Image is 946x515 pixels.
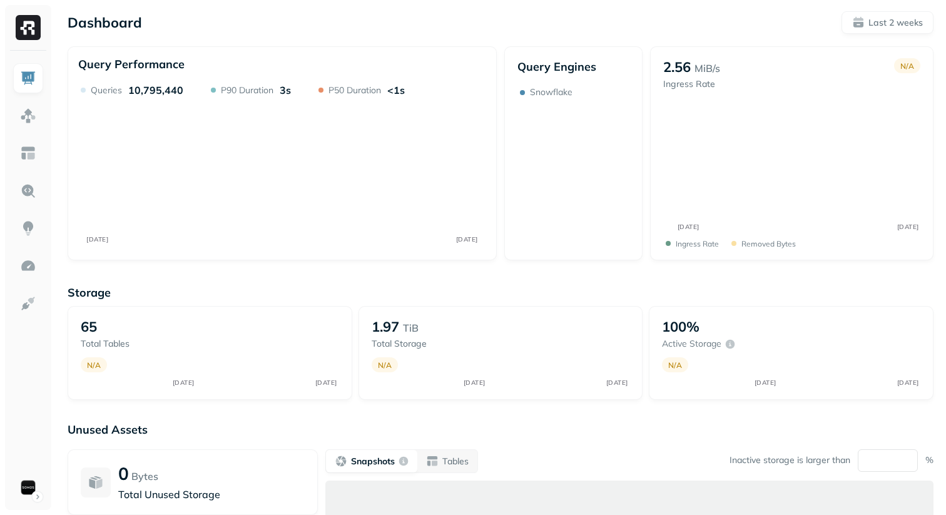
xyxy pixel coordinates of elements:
[677,223,699,231] tspan: [DATE]
[351,456,395,467] p: Snapshots
[81,338,171,350] p: Total tables
[925,454,933,466] p: %
[897,223,918,231] tspan: [DATE]
[78,57,185,71] p: Query Performance
[730,454,850,466] p: Inactive storage is larger than
[118,462,129,484] p: 0
[442,456,469,467] p: Tables
[16,15,41,40] img: Ryft
[662,338,721,350] p: Active storage
[131,469,158,484] p: Bytes
[173,379,195,387] tspan: [DATE]
[20,258,36,274] img: Optimization
[372,338,462,350] p: Total storage
[315,379,337,387] tspan: [DATE]
[20,145,36,161] img: Asset Explorer
[676,239,719,248] p: Ingress Rate
[20,295,36,312] img: Integrations
[221,84,273,96] p: P90 Duration
[456,235,478,243] tspan: [DATE]
[663,58,691,76] p: 2.56
[842,11,933,34] button: Last 2 weeks
[517,59,629,74] p: Query Engines
[86,235,108,243] tspan: [DATE]
[19,479,37,496] img: Sonos
[668,360,682,370] p: N/A
[280,84,291,96] p: 3s
[128,84,183,96] p: 10,795,440
[20,220,36,237] img: Insights
[118,487,305,502] p: Total Unused Storage
[20,108,36,124] img: Assets
[694,61,720,76] p: MiB/s
[372,318,399,335] p: 1.97
[20,70,36,86] img: Dashboard
[68,422,933,437] p: Unused Assets
[897,379,918,387] tspan: [DATE]
[868,17,923,29] p: Last 2 weeks
[68,14,142,31] p: Dashboard
[81,318,97,335] p: 65
[754,379,776,387] tspan: [DATE]
[91,84,122,96] p: Queries
[464,379,486,387] tspan: [DATE]
[606,379,628,387] tspan: [DATE]
[741,239,796,248] p: Removed bytes
[328,84,381,96] p: P50 Duration
[387,84,405,96] p: <1s
[530,86,572,98] p: Snowflake
[663,78,720,90] p: Ingress Rate
[20,183,36,199] img: Query Explorer
[403,320,419,335] p: TiB
[900,61,914,71] p: N/A
[378,360,392,370] p: N/A
[87,360,101,370] p: N/A
[68,285,933,300] p: Storage
[662,318,699,335] p: 100%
